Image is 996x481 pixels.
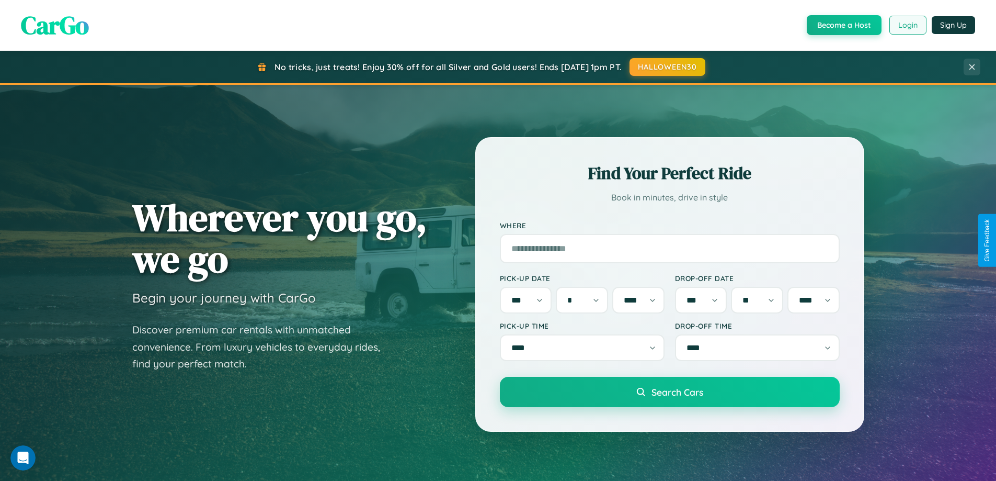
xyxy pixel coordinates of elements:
[21,8,89,42] span: CarGo
[889,16,926,35] button: Login
[500,162,840,185] h2: Find Your Perfect Ride
[500,274,665,283] label: Pick-up Date
[132,321,394,373] p: Discover premium car rentals with unmatched convenience. From luxury vehicles to everyday rides, ...
[807,15,881,35] button: Become a Host
[274,62,622,72] span: No tricks, just treats! Enjoy 30% off for all Silver and Gold users! Ends [DATE] 1pm PT.
[932,16,975,34] button: Sign Up
[675,274,840,283] label: Drop-off Date
[10,445,36,471] iframe: Intercom live chat
[675,321,840,330] label: Drop-off Time
[983,219,991,262] div: Give Feedback
[629,58,705,76] button: HALLOWEEN30
[651,386,703,398] span: Search Cars
[500,221,840,230] label: Where
[500,321,665,330] label: Pick-up Time
[132,290,316,306] h3: Begin your journey with CarGo
[500,190,840,205] p: Book in minutes, drive in style
[132,197,427,279] h1: Wherever you go, we go
[500,377,840,407] button: Search Cars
